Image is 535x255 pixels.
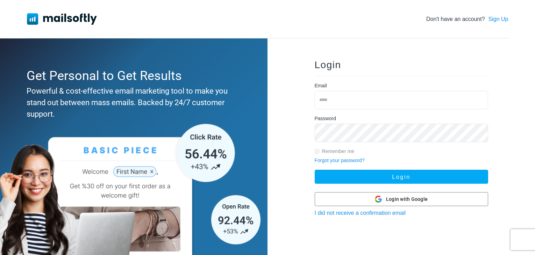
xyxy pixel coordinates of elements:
a: Forgot your password? [315,158,365,163]
div: Powerful & cost-effective email marketing tool to make you stand out between mass emails. Backed ... [27,85,238,120]
span: Login [315,59,341,70]
label: Password [315,115,336,122]
div: Get Personal to Get Results [27,66,238,85]
button: Login [315,170,488,184]
label: Remember me [322,148,355,155]
img: Mailsoftly [27,13,97,24]
span: Login with Google [386,196,428,203]
button: Login with Google [315,192,488,206]
a: I did not receive a confirmation email [315,210,406,216]
div: Don't have an account? [426,15,508,23]
label: Email [315,82,327,89]
a: Sign Up [488,15,508,23]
